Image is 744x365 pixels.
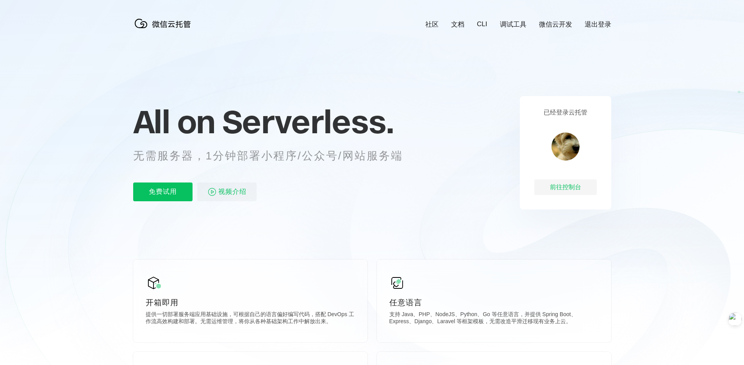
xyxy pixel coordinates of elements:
img: video_play.svg [207,187,217,197]
span: Serverless. [222,102,394,141]
a: 文档 [451,20,464,29]
p: 已经登录云托管 [544,109,587,117]
a: 微信云开发 [539,20,572,29]
p: 免费试用 [133,182,193,201]
p: 无需服务器，1分钟部署小程序/公众号/网站服务端 [133,148,417,164]
a: CLI [477,20,487,28]
p: 开箱即用 [146,297,355,308]
img: 微信云托管 [133,16,196,31]
div: 前往控制台 [534,179,597,195]
a: 退出登录 [585,20,611,29]
span: All on [133,102,215,141]
span: 视频介绍 [218,182,246,201]
p: 任意语言 [389,297,599,308]
p: 提供一切部署服务端应用基础设施，可根据自己的语言偏好编写代码，搭配 DevOps 工作流高效构建和部署。无需运维管理，将你从各种基础架构工作中解放出来。 [146,311,355,327]
p: 支持 Java、PHP、NodeJS、Python、Go 等任意语言，并提供 Spring Boot、Express、Django、Laravel 等框架模板，无需改造平滑迁移现有业务上云。 [389,311,599,327]
a: 微信云托管 [133,26,196,32]
a: 调试工具 [500,20,526,29]
a: 社区 [425,20,439,29]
